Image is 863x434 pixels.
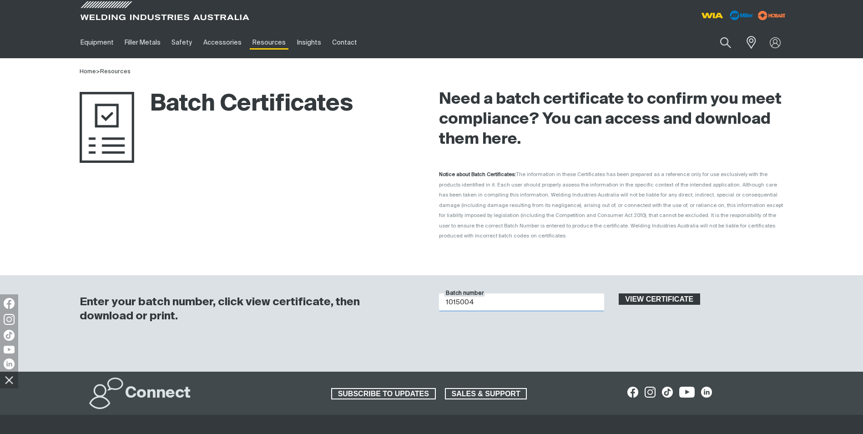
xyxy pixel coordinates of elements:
img: miller [755,9,788,22]
img: Instagram [4,314,15,325]
span: SALES & SUPPORT [446,388,526,400]
a: Equipment [75,27,119,58]
h3: Enter your batch number, click view certificate, then download or print. [80,295,415,323]
img: hide socials [1,372,17,388]
a: Home [80,69,96,75]
h2: Connect [125,384,191,404]
button: Search products [710,32,741,53]
button: View certificate [619,293,701,305]
h2: Need a batch certificate to confirm you meet compliance? You can access and download them here. [439,90,784,150]
a: Contact [327,27,363,58]
a: Accessories [198,27,247,58]
nav: Main [75,27,610,58]
img: YouTube [4,346,15,353]
img: TikTok [4,330,15,341]
a: SUBSCRIBE TO UPDATES [331,388,436,400]
a: Insights [291,27,326,58]
a: Safety [166,27,197,58]
img: Facebook [4,298,15,309]
strong: Notice about Batch Certificates: [439,172,516,177]
span: View certificate [620,293,700,305]
span: The information in these Certificates has been prepared as a reference only for use exclusively w... [439,172,783,238]
a: Resources [247,27,291,58]
a: Filler Metals [119,27,166,58]
a: Resources [100,69,131,75]
span: SUBSCRIBE TO UPDATES [332,388,435,400]
img: LinkedIn [4,358,15,369]
h1: Batch Certificates [80,90,353,119]
input: Product name or item number... [698,32,741,53]
span: > [96,69,100,75]
a: SALES & SUPPORT [445,388,527,400]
